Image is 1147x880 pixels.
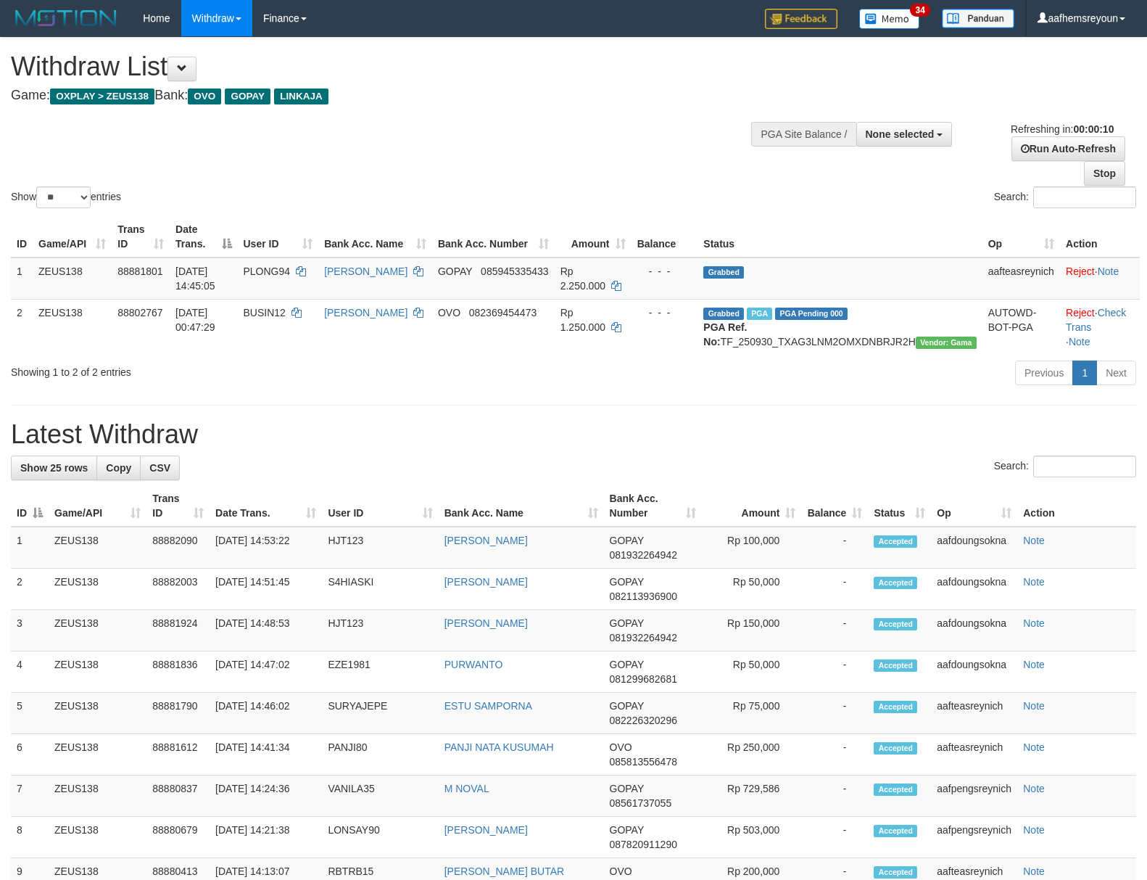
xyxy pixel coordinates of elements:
a: Note [1023,741,1045,753]
td: - [801,693,868,734]
td: ZEUS138 [49,693,146,734]
a: Note [1023,535,1045,546]
a: [PERSON_NAME] [444,824,528,836]
td: Rp 503,000 [702,817,801,858]
a: Note [1023,865,1045,877]
span: OVO [610,865,632,877]
span: Accepted [874,742,917,754]
a: Note [1023,700,1045,712]
a: Stop [1084,161,1125,186]
label: Show entries [11,186,121,208]
b: PGA Ref. No: [703,321,747,348]
a: Note [1098,266,1119,277]
td: · [1060,258,1140,300]
span: Grabbed [703,308,744,320]
td: Rp 729,586 [702,776,801,817]
span: Show 25 rows [20,462,88,474]
th: Bank Acc. Number: activate to sort column ascending [604,485,703,527]
a: Show 25 rows [11,456,97,480]
td: 4 [11,651,49,693]
td: aafpengsreynich [931,776,1017,817]
span: Copy 087820911290 to clipboard [610,839,677,850]
th: Amount: activate to sort column ascending [555,216,632,258]
span: PGA Pending [775,308,848,320]
a: [PERSON_NAME] [444,576,528,588]
td: [DATE] 14:21:38 [210,817,322,858]
a: Note [1023,824,1045,836]
td: SURYAJEPE [322,693,438,734]
span: Accepted [874,866,917,879]
a: Note [1023,783,1045,794]
span: Copy 082226320296 to clipboard [610,715,677,726]
th: Op: activate to sort column ascending [931,485,1017,527]
td: 6 [11,734,49,776]
td: Rp 50,000 [702,651,801,693]
td: · · [1060,299,1140,355]
td: 2 [11,569,49,610]
span: Copy 08561737055 to clipboard [610,797,672,809]
td: aafdoungsokna [931,610,1017,651]
th: ID [11,216,33,258]
td: - [801,610,868,651]
td: AUTOWD-BOT-PGA [982,299,1060,355]
div: - - - [637,264,692,279]
a: Copy [96,456,141,480]
td: 1 [11,527,49,569]
td: 88882090 [146,527,210,569]
span: GOPAY [225,89,270,104]
span: BUSIN12 [244,307,286,318]
td: Rp 150,000 [702,610,801,651]
td: aafteasreynich [982,258,1060,300]
a: Check Trans [1066,307,1126,333]
td: 88881612 [146,734,210,776]
span: Copy 085813556478 to clipboard [610,756,677,768]
td: - [801,734,868,776]
td: - [801,817,868,858]
span: Rp 1.250.000 [560,307,605,333]
a: [PERSON_NAME] [444,617,528,629]
td: HJT123 [322,610,438,651]
td: ZEUS138 [49,651,146,693]
span: Copy 082113936900 to clipboard [610,591,677,602]
td: 5 [11,693,49,734]
th: Bank Acc. Name: activate to sort column ascending [439,485,604,527]
td: [DATE] 14:51:45 [210,569,322,610]
td: TF_250930_TXAG3LNM2OMXDNBRJR2H [697,299,982,355]
td: ZEUS138 [49,527,146,569]
span: Copy 081299682681 to clipboard [610,673,677,685]
th: Status [697,216,982,258]
td: 88880837 [146,776,210,817]
td: aafdoungsokna [931,527,1017,569]
span: Vendor URL: https://trx31.1velocity.biz [916,337,977,349]
a: Note [1023,659,1045,670]
select: Showentries [36,186,91,208]
span: Accepted [874,825,917,837]
a: Reject [1066,307,1095,318]
th: Op: activate to sort column ascending [982,216,1060,258]
span: Grabbed [703,266,744,279]
a: Reject [1066,266,1095,277]
span: Copy 081932264942 to clipboard [610,632,677,643]
input: Search: [1033,456,1136,477]
th: Game/API: activate to sort column ascending [33,216,112,258]
span: PLONG94 [244,266,291,277]
img: Button%20Memo.svg [859,9,920,29]
td: - [801,527,868,569]
td: [DATE] 14:24:36 [210,776,322,817]
span: Marked by aafsreyleap [747,308,772,320]
td: ZEUS138 [49,734,146,776]
td: ZEUS138 [49,817,146,858]
span: OVO [610,741,632,753]
span: Rp 2.250.000 [560,266,605,292]
span: GOPAY [610,659,644,670]
label: Search: [994,456,1136,477]
a: 1 [1072,361,1097,385]
span: Accepted [874,784,917,796]
td: ZEUS138 [49,569,146,610]
td: 88881836 [146,651,210,693]
img: MOTION_logo.png [11,7,121,29]
th: Status: activate to sort column ascending [868,485,931,527]
td: Rp 50,000 [702,569,801,610]
td: LONSAY90 [322,817,438,858]
input: Search: [1033,186,1136,208]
